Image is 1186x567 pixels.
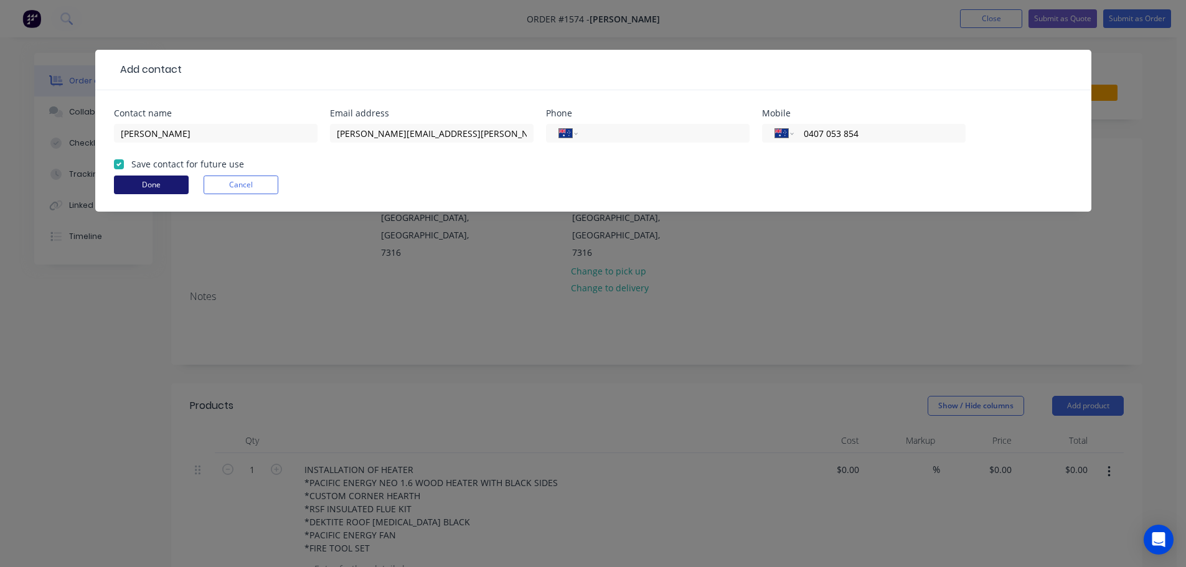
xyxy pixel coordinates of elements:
div: Email address [330,109,534,118]
div: Contact name [114,109,318,118]
button: Done [114,176,189,194]
div: Mobile [762,109,966,118]
div: Add contact [114,62,182,77]
button: Cancel [204,176,278,194]
label: Save contact for future use [131,157,244,171]
div: Open Intercom Messenger [1144,525,1174,555]
div: Phone [546,109,750,118]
